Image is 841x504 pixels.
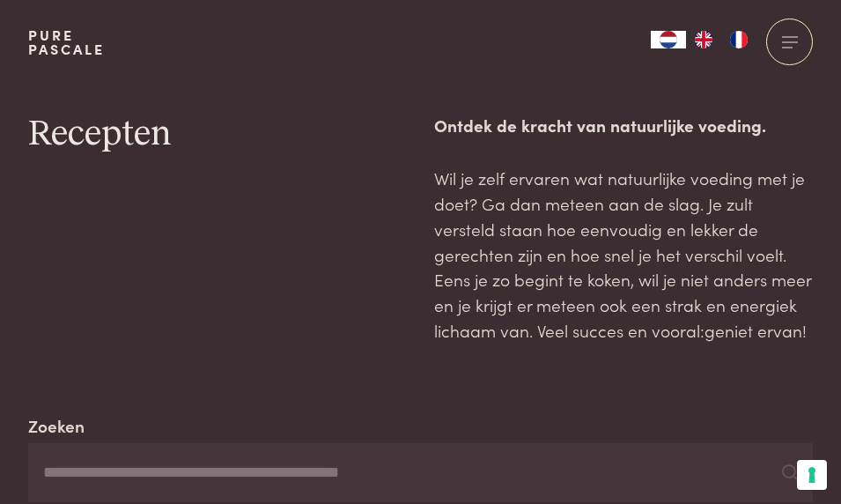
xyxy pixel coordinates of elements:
ul: Language list [686,31,756,48]
a: NL [651,31,686,48]
a: EN [686,31,721,48]
label: Zoeken [28,413,85,439]
a: PurePascale [28,28,105,56]
strong: Ontdek de kracht van natuurlijke voeding. [434,113,766,137]
a: FR [721,31,756,48]
aside: Language selected: Nederlands [651,31,756,48]
h1: Recepten [28,113,407,157]
button: Uw voorkeuren voor toestemming voor trackingtechnologieën [797,460,827,490]
div: Language [651,31,686,48]
p: Wil je zelf ervaren wat natuurlijke voeding met je doet? Ga dan meteen aan de slag. Je zult verst... [434,166,813,343]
